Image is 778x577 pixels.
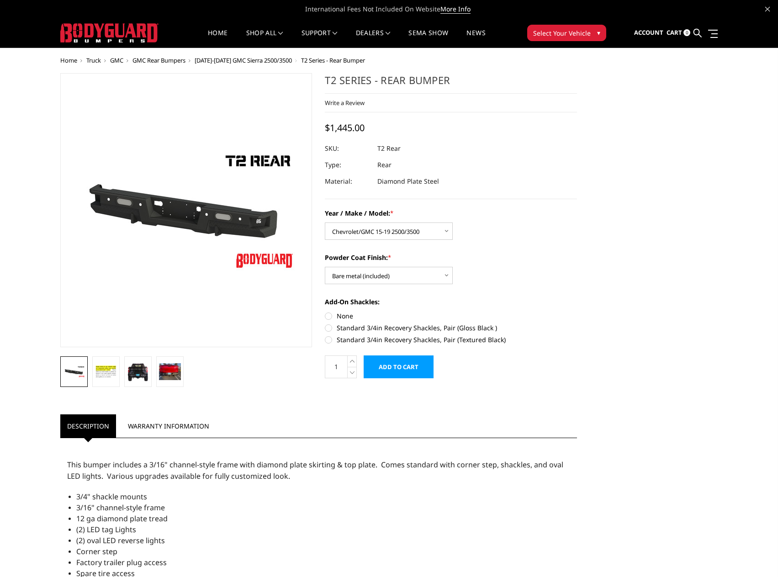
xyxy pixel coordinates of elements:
[76,546,117,556] span: Corner step
[325,323,577,333] label: Standard 3/4in Recovery Shackles, Pair (Gloss Black )
[60,414,116,438] a: Description
[667,28,682,37] span: Cart
[76,503,165,513] span: 3/16" channel-style frame
[95,364,117,379] img: T2 Series - Rear Bumper
[159,363,181,380] img: T2 Series - Rear Bumper
[127,362,149,381] img: T2 Series - Rear Bumper
[325,99,365,107] a: Write a Review
[86,56,101,64] a: Truck
[76,513,168,524] span: 12 ga diamond plate tread
[533,28,591,38] span: Select Your Vehicle
[325,297,577,307] label: Add-On Shackles:
[301,56,365,64] span: T2 Series - Rear Bumper
[60,56,77,64] a: Home
[325,253,577,262] label: Powder Coat Finish:
[60,73,312,347] a: T2 Series - Rear Bumper
[67,460,563,481] span: This bumper includes a 3/16" channel-style frame with diamond plate skirting & top plate. Comes s...
[634,28,663,37] span: Account
[325,335,577,344] label: Standard 3/4in Recovery Shackles, Pair (Textured Black)
[408,30,448,48] a: SEMA Show
[195,56,292,64] a: [DATE]-[DATE] GMC Sierra 2500/3500
[121,414,216,438] a: Warranty Information
[76,557,167,567] span: Factory trailer plug access
[325,140,370,157] dt: SKU:
[440,5,471,14] a: More Info
[377,173,439,190] dd: Diamond Plate Steel
[325,311,577,321] label: None
[377,157,392,173] dd: Rear
[60,23,159,42] img: BODYGUARD BUMPERS
[76,535,165,545] span: (2) oval LED reverse lights
[667,21,690,45] a: Cart 0
[466,30,485,48] a: News
[356,30,391,48] a: Dealers
[132,56,185,64] a: GMC Rear Bumpers
[76,524,136,535] span: (2) LED tag Lights
[634,21,663,45] a: Account
[364,355,434,378] input: Add to Cart
[377,140,401,157] dd: T2 Rear
[325,208,577,218] label: Year / Make / Model:
[63,365,85,378] img: T2 Series - Rear Bumper
[246,30,283,48] a: shop all
[208,30,228,48] a: Home
[683,29,690,36] span: 0
[597,28,600,37] span: ▾
[325,73,577,94] h1: T2 Series - Rear Bumper
[527,25,606,41] button: Select Your Vehicle
[325,157,370,173] dt: Type:
[110,56,123,64] a: GMC
[76,492,147,502] span: 3/4" shackle mounts
[325,173,370,190] dt: Material:
[302,30,338,48] a: Support
[325,122,365,134] span: $1,445.00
